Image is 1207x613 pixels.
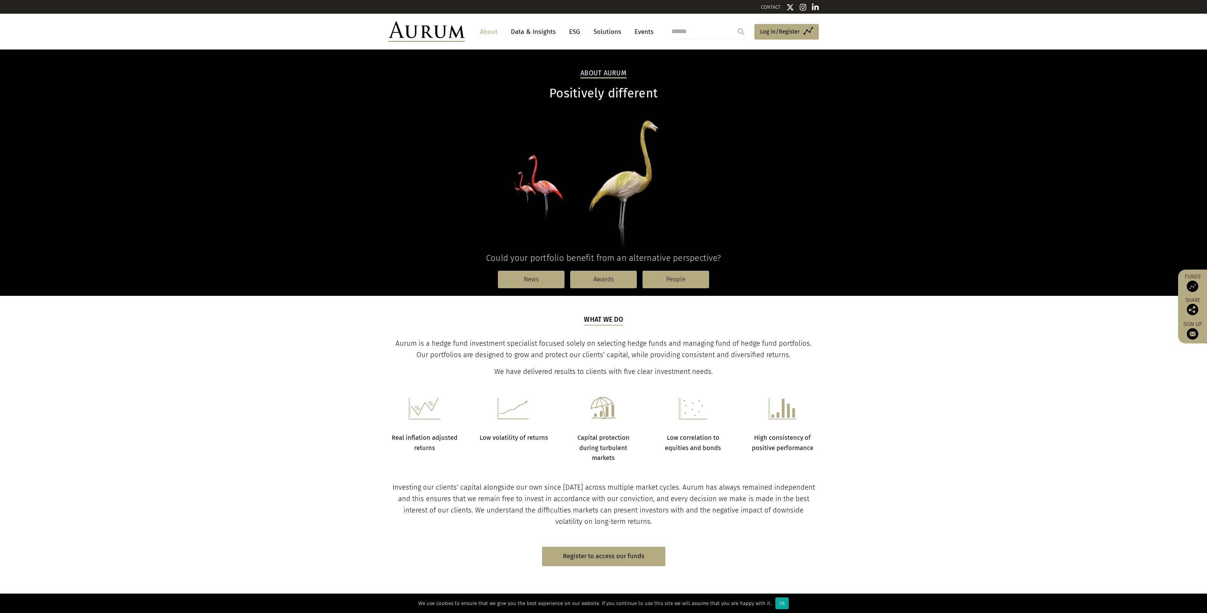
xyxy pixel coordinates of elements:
[1187,328,1198,340] img: Sign up to our newsletter
[507,25,560,39] a: Data & Insights
[584,315,623,326] h5: What we do
[1182,298,1203,315] div: Share
[389,21,465,42] img: Aurum
[480,434,548,441] strong: Low volatility of returns
[760,27,800,36] span: Log in/Register
[643,271,709,288] a: People
[752,434,813,451] strong: High consistency of positive performance
[812,3,819,11] img: Linkedin icon
[392,434,458,451] strong: Real inflation adjusted returns
[389,86,819,101] h1: Positively different
[1182,321,1203,340] a: Sign up
[733,24,749,39] input: Submit
[570,271,637,288] a: Awards
[665,434,721,451] strong: Low correlation to equities and bonds
[389,253,819,263] h4: Could your portfolio benefit from an alternative perspective?
[800,3,807,11] img: Instagram icon
[580,69,627,78] h2: About Aurum
[631,25,654,39] a: Events
[395,339,812,359] span: Aurum is a hedge fund investment specialist focused solely on selecting hedge funds and managing ...
[1187,281,1198,292] img: Access Funds
[577,434,630,461] strong: Capital protection during turbulent markets
[775,597,789,609] div: Ok
[494,367,713,376] span: We have delivered results to clients with five clear investment needs.
[542,547,665,566] a: Register to access our funds
[786,3,794,11] img: Twitter icon
[392,483,815,526] span: Investing our clients’ capital alongside our own since [DATE] across multiple market cycles. Auru...
[590,25,625,39] a: Solutions
[498,271,564,288] a: News
[761,4,781,10] a: CONTACT
[754,24,819,40] a: Log in/Register
[1182,273,1203,292] a: Funds
[565,25,584,39] a: ESG
[1187,304,1198,315] img: Share this post
[476,25,501,39] a: About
